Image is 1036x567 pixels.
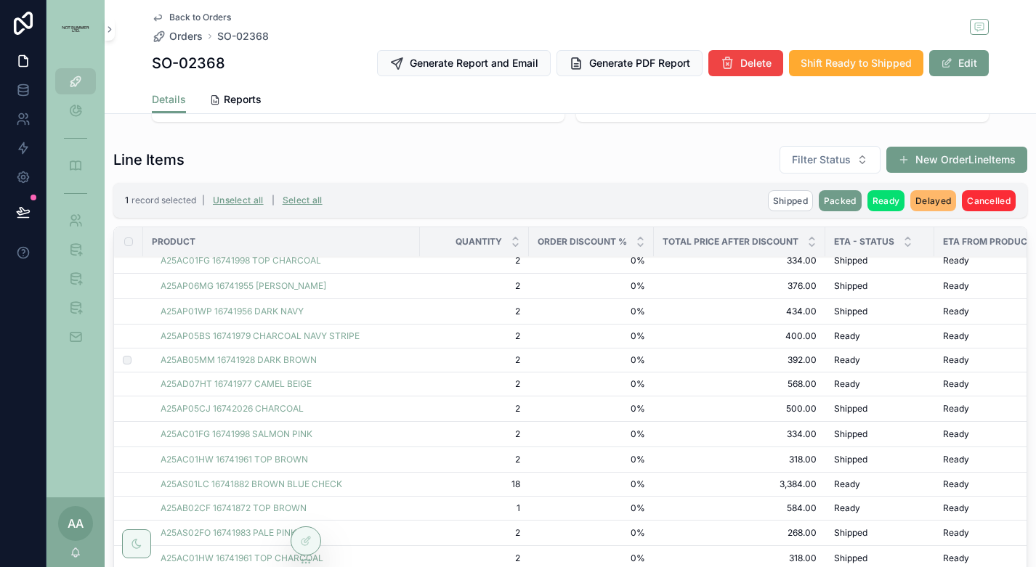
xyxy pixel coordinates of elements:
[131,195,196,205] span: record selected
[834,354,860,366] span: Ready
[819,190,862,211] button: Packed
[202,195,205,205] span: |
[792,152,851,167] span: Filter Status
[663,330,817,342] a: 400.00
[68,515,84,532] span: AA
[538,454,645,465] a: 0%
[801,56,912,70] span: Shift Ready to Shipped
[663,552,817,564] a: 318.00
[943,378,969,390] span: Ready
[834,306,867,317] span: Shipped
[663,403,817,415] a: 500.00
[161,280,411,292] a: A25AP06MG 16741955 [PERSON_NAME]
[429,502,520,514] a: 1
[208,189,269,212] button: Unselect all
[663,428,817,440] a: 334.00
[663,378,817,390] a: 568.00
[161,306,304,317] span: A25AP01WP 16741956 DARK NAVY
[429,306,520,317] span: 2
[834,428,867,440] span: Shipped
[943,478,969,490] span: Ready
[161,330,411,342] a: A25AP05BS 16741979 CHARCOAL NAVY STRIPE
[943,552,969,564] span: Ready
[209,86,262,115] a: Reports
[152,236,195,248] span: Product
[873,195,900,206] span: Ready
[834,552,867,564] span: Shipped
[161,378,312,390] a: A25AD07HT 16741977 CAMEL BEIGE
[538,478,645,490] a: 0%
[538,354,645,366] span: 0%
[789,50,923,76] button: Shift Ready to Shipped
[943,403,969,415] span: Ready
[943,306,969,317] span: Ready
[773,195,808,206] span: Shipped
[867,190,905,211] button: Ready
[538,330,645,342] a: 0%
[161,552,323,564] a: A25AC01HW 16741961 TOP CHARCOAL
[161,527,296,539] a: A25AS02FO 16741983 PALE PINK
[161,454,411,465] a: A25AC01HW 16741961 TOP BROWN
[429,255,520,266] a: 2
[161,478,342,490] a: A25AS01LC 16741882 BROWN BLUE CHECK
[834,478,926,490] a: Ready
[663,255,817,266] a: 334.00
[538,236,627,248] span: Order Discount %
[161,502,307,514] a: A25AB02CF 16741872 TOP BROWN
[161,552,411,564] a: A25AC01HW 16741961 TOP CHARCOAL
[538,403,645,415] span: 0%
[834,428,926,440] a: Shipped
[834,280,926,292] a: Shipped
[834,236,894,248] span: Eta - Status
[663,306,817,317] a: 434.00
[161,330,360,342] a: A25AP05BS 16741979 CHARCOAL NAVY STRIPE
[589,56,690,70] span: Generate PDF Report
[429,478,520,490] a: 18
[161,454,308,465] a: A25AC01HW 16741961 TOP BROWN
[886,147,1027,173] button: New OrderLineItems
[152,29,203,44] a: Orders
[161,428,312,440] a: A25AC01FG 16741998 SALMON PINK
[663,527,817,539] a: 268.00
[538,280,645,292] span: 0%
[943,255,969,266] span: Ready
[834,330,926,342] a: Ready
[161,255,321,266] a: A25AC01FG 16741998 TOP CHARCOAL
[429,527,520,539] a: 2
[834,527,926,539] a: Shipped
[538,527,645,539] a: 0%
[55,26,96,33] img: App logo
[943,236,1033,248] span: ETA from Product
[456,236,502,248] span: Quantity
[834,403,926,415] a: Shipped
[161,354,317,366] a: A25AB05MM 16741928 DARK BROWN
[768,190,813,211] button: Shipped
[161,306,411,317] a: A25AP01WP 16741956 DARK NAVY
[152,92,186,107] span: Details
[663,502,817,514] span: 584.00
[834,502,860,514] span: Ready
[538,552,645,564] a: 0%
[429,552,520,564] span: 2
[429,378,520,390] span: 2
[943,354,969,366] span: Ready
[663,478,817,490] span: 3,384.00
[834,403,867,415] span: Shipped
[161,527,411,539] a: A25AS02FO 16741983 PALE PINK
[967,195,1011,206] span: Cancelled
[910,190,956,211] button: Delayed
